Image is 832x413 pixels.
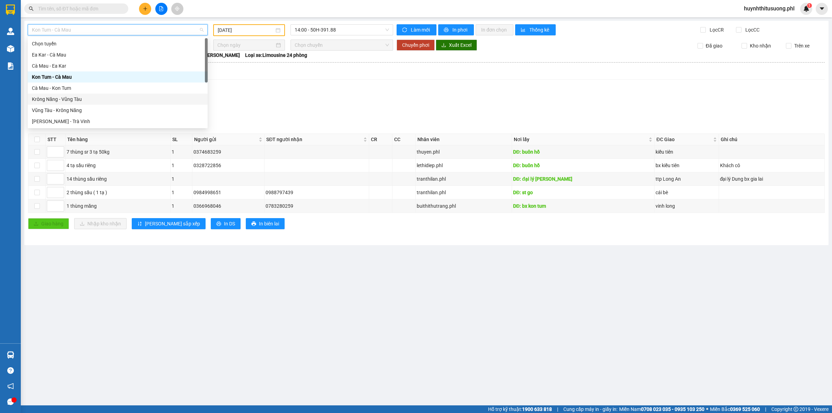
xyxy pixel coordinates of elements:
input: 14/08/2025 [218,26,274,34]
div: 1 [172,162,191,169]
div: 0984998651 [193,189,263,196]
div: DĐ: buôn hồ [513,148,653,156]
div: tranthilan.phl [417,189,511,196]
span: Lọc CR [707,26,725,34]
div: Cà Mau - Ea Kar [28,60,208,71]
div: buithithutrang.phl [417,202,511,210]
div: Gia Lai - Trà Vinh [28,116,208,127]
button: aim [171,3,183,15]
button: uploadGiao hàng [28,218,69,229]
span: sync [402,27,408,33]
span: sort-ascending [137,221,142,227]
span: | [557,405,558,413]
div: Kon Tum - Cà Mau [28,71,208,83]
td: 0783280259 [265,199,369,213]
th: Ghi chú [719,134,825,145]
div: [PERSON_NAME] - Trà Vinh [32,118,203,125]
span: Nơi lấy [514,136,647,143]
span: 14:00 - 50H-391.88 [295,25,389,35]
div: thuyen.phl [417,148,511,156]
button: downloadXuất Excel [436,40,477,51]
img: warehouse-icon [7,28,14,35]
div: Krông Năng - Vũng Tàu [32,95,203,103]
span: download [441,43,446,48]
span: Chọn chuyến [295,40,389,50]
div: 14 thùng sầu riêng [67,175,169,183]
span: huynhthitusuong.phl [738,4,800,13]
button: Chuyển phơi [397,40,435,51]
strong: 0369 525 060 [730,406,760,412]
div: Vũng Tàu - Krông Năng [32,106,203,114]
button: downloadNhập kho nhận [74,218,127,229]
div: vinh long [656,202,717,210]
div: 1 thùng măng [67,202,169,210]
span: file-add [159,6,164,11]
img: warehouse-icon [7,351,14,359]
strong: 0708 023 035 - 0935 103 250 [641,406,704,412]
div: đại lý Dung bx gia lai [720,175,823,183]
div: 0783280259 [266,202,367,210]
img: icon-new-feature [803,6,809,12]
span: | [765,405,766,413]
span: SĐT người nhận [266,136,362,143]
div: 2 thùng sầu ( 1 tạ ) [67,189,169,196]
div: ttp Long An [656,175,717,183]
button: file-add [155,3,167,15]
div: DĐ: buôn hồ [513,162,653,169]
span: Kon Tum - Cà Mau [32,25,203,35]
img: logo-vxr [6,5,15,15]
div: cái bè [656,189,717,196]
span: bar-chart [521,27,527,33]
strong: 1900 633 818 [522,406,552,412]
div: Cà Mau - Ea Kar [32,62,203,70]
button: printerIn phơi [438,24,474,35]
span: [PERSON_NAME] sắp xếp [145,220,200,227]
div: 1 [172,202,191,210]
button: syncLàm mới [397,24,436,35]
span: Xuất Excel [449,41,471,49]
td: 0988797439 [265,186,369,199]
span: Thống kê [529,26,550,34]
div: 7 thùng sr 3 tạ 50kg [67,148,169,156]
span: Cung cấp máy in - giấy in: [563,405,617,413]
button: printerIn biên lai [246,218,285,229]
th: SL [171,134,192,145]
span: Loại xe: Limousine 24 phòng [245,51,307,59]
div: Cà Mau - Kon Tum [32,84,203,92]
div: 1 [172,189,191,196]
span: Miền Nam [619,405,704,413]
div: tranthilan.phl [417,175,511,183]
span: printer [251,221,256,227]
span: Người gửi [194,136,257,143]
th: CR [369,134,392,145]
span: Trên xe [791,42,812,50]
span: caret-down [819,6,825,12]
div: lethidiep.phl [417,162,511,169]
th: Nhân viên [416,134,512,145]
div: 0374683259 [193,148,263,156]
th: STT [46,134,66,145]
span: plus [143,6,148,11]
span: Tài xế: [PERSON_NAME] [188,51,240,59]
div: 0988797439 [266,189,367,196]
span: Làm mới [411,26,431,34]
div: 0366968046 [193,202,263,210]
button: In đơn chọn [476,24,513,35]
span: printer [444,27,450,33]
div: DĐ: đại lý [PERSON_NAME] [513,175,653,183]
th: Tên hàng [66,134,171,145]
span: 1 [808,3,811,8]
span: Miền Bắc [710,405,760,413]
span: ⚪️ [706,408,708,411]
div: Chọn tuyến [28,38,208,49]
span: copyright [794,407,798,412]
div: Cà Mau - Kon Tum [28,83,208,94]
span: Kho nhận [747,42,774,50]
input: Tìm tên, số ĐT hoặc mã đơn [38,5,120,12]
div: 1 [172,148,191,156]
button: sort-ascending[PERSON_NAME] sắp xếp [132,218,206,229]
input: Chọn ngày [217,41,275,49]
span: notification [7,383,14,389]
div: DĐ: st go [513,189,653,196]
div: bx kiều tiên [656,162,717,169]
